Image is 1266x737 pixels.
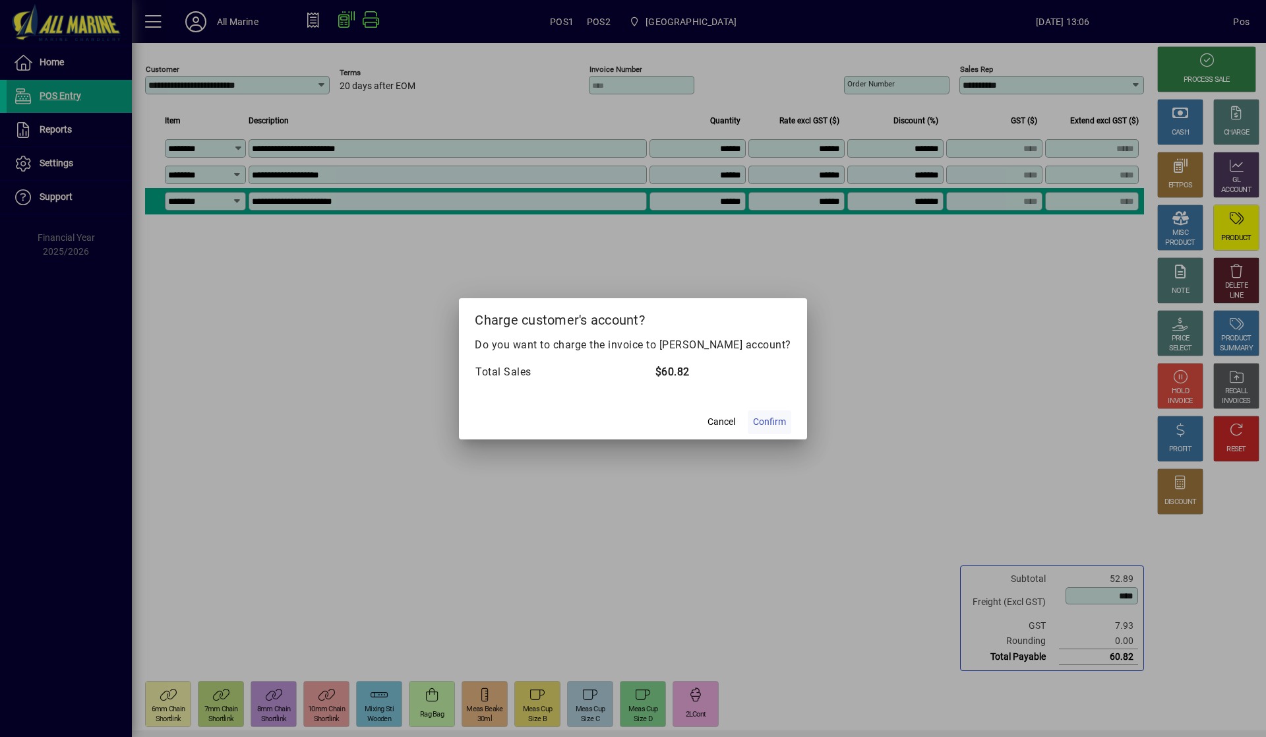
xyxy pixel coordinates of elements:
td: Total Sales [475,364,655,381]
span: Cancel [708,415,735,429]
span: Confirm [753,415,786,429]
button: Confirm [748,410,791,434]
button: Cancel [700,410,742,434]
p: Do you want to charge the invoice to [PERSON_NAME] account? [475,337,791,353]
td: $60.82 [655,364,791,381]
h2: Charge customer's account? [459,298,807,336]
